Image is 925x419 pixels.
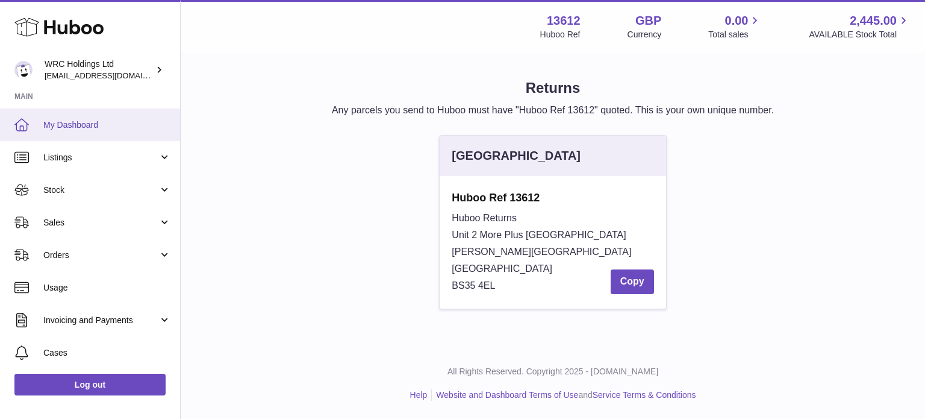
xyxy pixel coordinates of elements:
span: 0.00 [725,13,749,29]
a: Website and Dashboard Terms of Use [436,390,578,400]
a: 2,445.00 AVAILABLE Stock Total [809,13,911,40]
a: 0.00 Total sales [708,13,762,40]
span: Stock [43,184,158,196]
span: [GEOGRAPHIC_DATA] [452,263,552,274]
span: Sales [43,217,158,228]
p: Any parcels you send to Huboo must have "Huboo Ref 13612" quoted. This is your own unique number. [200,104,906,117]
strong: 13612 [547,13,581,29]
li: and [432,389,696,401]
div: WRC Holdings Ltd [45,58,153,81]
button: Copy [611,269,654,294]
span: [PERSON_NAME][GEOGRAPHIC_DATA] [452,247,631,257]
span: Listings [43,152,158,163]
div: [GEOGRAPHIC_DATA] [452,148,581,164]
span: BS35 4EL [452,280,495,291]
span: Huboo Returns [452,213,517,223]
span: 2,445.00 [850,13,897,29]
span: Orders [43,250,158,261]
span: [EMAIL_ADDRESS][DOMAIN_NAME] [45,71,177,80]
span: Usage [43,282,171,294]
h1: Returns [200,78,906,98]
div: Huboo Ref [540,29,581,40]
strong: Huboo Ref 13612 [452,191,653,205]
div: Currency [628,29,662,40]
a: Log out [14,374,166,395]
span: My Dashboard [43,119,171,131]
span: Invoicing and Payments [43,315,158,326]
span: Unit 2 More Plus [GEOGRAPHIC_DATA] [452,230,626,240]
a: Service Terms & Conditions [593,390,696,400]
img: lg@wrcholdings.co.uk [14,61,33,79]
span: AVAILABLE Stock Total [809,29,911,40]
span: Cases [43,347,171,359]
a: Help [410,390,428,400]
span: Total sales [708,29,762,40]
strong: GBP [635,13,661,29]
p: All Rights Reserved. Copyright 2025 - [DOMAIN_NAME] [190,366,915,377]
